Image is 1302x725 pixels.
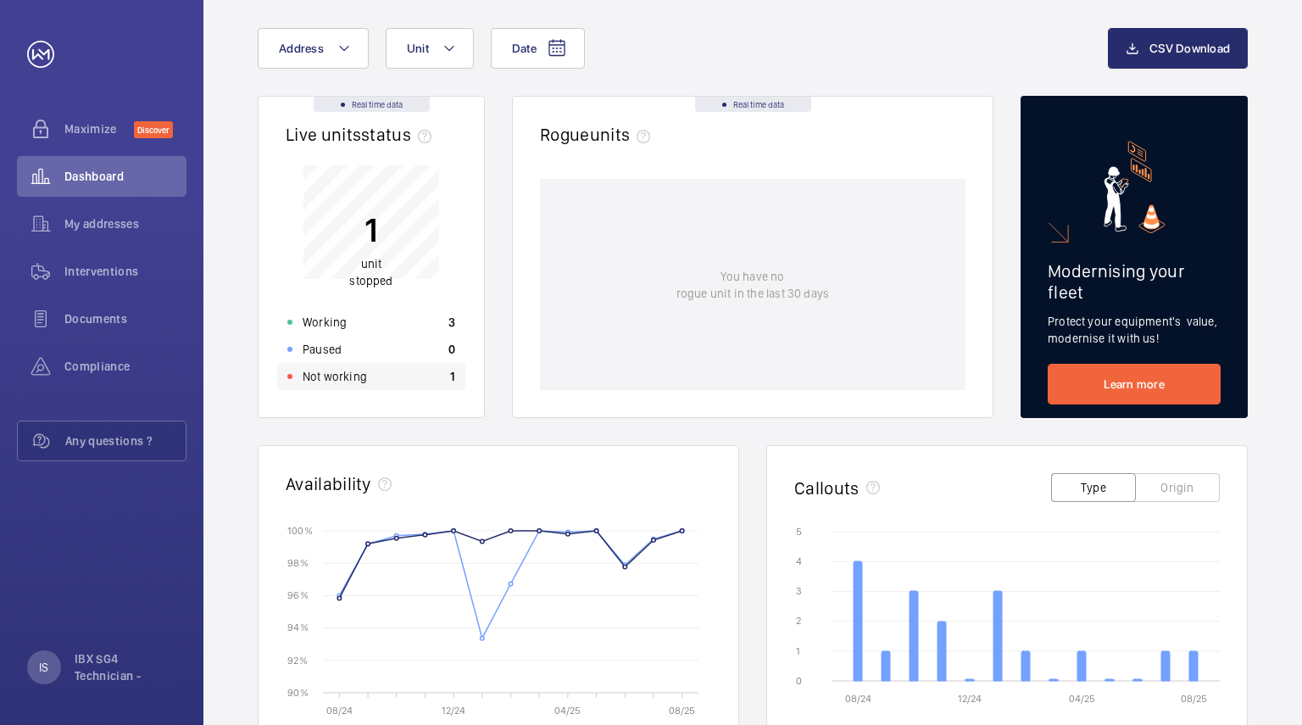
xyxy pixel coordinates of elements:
img: marketing-card.svg [1104,141,1166,233]
text: 1 [796,645,800,657]
span: My addresses [64,215,186,232]
button: Address [258,28,369,69]
button: Unit [386,28,474,69]
p: 1 [349,209,392,251]
button: CSV Download [1108,28,1248,69]
text: 92 % [287,654,308,666]
div: Real time data [314,97,430,112]
text: 04/25 [554,705,581,717]
text: 04/25 [1069,693,1095,705]
text: 4 [796,555,802,567]
h2: Availability [286,473,371,494]
p: unit [349,255,392,289]
p: Protect your equipment's value, modernise it with us! [1048,313,1221,347]
span: stopped [349,274,392,287]
span: Any questions ? [65,432,186,449]
text: 90 % [287,686,309,698]
span: Maximize [64,120,134,137]
p: Paused [303,341,342,358]
text: 94 % [287,622,309,633]
span: units [590,124,658,145]
p: 0 [448,341,455,358]
span: status [361,124,438,145]
text: 08/24 [326,705,353,717]
span: Compliance [64,358,186,375]
text: 08/25 [669,705,695,717]
button: Type [1051,473,1136,502]
p: Not working [303,368,367,385]
span: Date [512,42,537,55]
span: Unit [407,42,429,55]
text: 5 [796,526,802,538]
text: 12/24 [958,693,982,705]
h2: Callouts [794,477,860,499]
text: 08/24 [845,693,871,705]
p: You have no rogue unit in the last 30 days [676,268,829,302]
button: Date [491,28,585,69]
h2: Rogue [540,124,657,145]
h2: Live units [286,124,438,145]
text: 98 % [287,557,309,569]
text: 100 % [287,524,313,536]
div: Real time data [695,97,811,112]
h2: Modernising your fleet [1048,260,1221,303]
text: 0 [796,675,802,687]
span: CSV Download [1149,42,1230,55]
a: Learn more [1048,364,1221,404]
text: 12/24 [442,705,465,717]
span: Interventions [64,263,186,280]
text: 2 [796,615,801,627]
span: Dashboard [64,168,186,185]
button: Origin [1135,473,1220,502]
text: 08/25 [1181,693,1207,705]
span: Address [279,42,324,55]
span: Discover [134,121,173,138]
text: 96 % [287,589,309,601]
text: 3 [796,585,802,597]
span: Documents [64,310,186,327]
p: 3 [448,314,455,331]
p: Working [303,314,347,331]
p: IBX SG4 Technician - [75,650,176,684]
p: 1 [450,368,455,385]
p: IS [39,659,48,676]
